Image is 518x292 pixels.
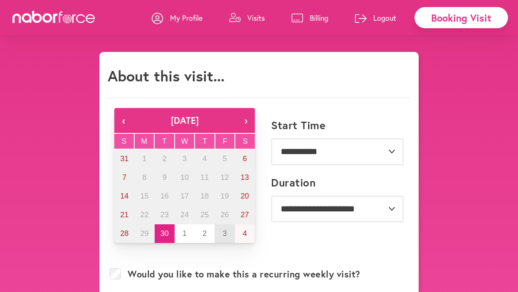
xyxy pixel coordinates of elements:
abbr: September 2, 2025 [163,155,167,163]
abbr: September 16, 2025 [160,192,169,200]
button: September 9, 2025 [155,168,175,187]
button: September 6, 2025 [235,150,255,168]
abbr: Sunday [121,137,126,145]
abbr: September 10, 2025 [180,173,189,182]
abbr: September 9, 2025 [163,173,167,182]
a: Visits [229,5,265,30]
abbr: September 28, 2025 [120,229,128,238]
button: September 20, 2025 [235,187,255,206]
button: October 2, 2025 [195,224,215,243]
abbr: Monday [141,137,147,145]
button: September 27, 2025 [235,206,255,224]
abbr: September 13, 2025 [241,173,249,182]
button: September 10, 2025 [175,168,195,187]
label: Would you like to make this a recurring weekly visit? [128,269,360,280]
button: September 3, 2025 [175,150,195,168]
abbr: September 8, 2025 [142,173,146,182]
button: September 14, 2025 [114,187,134,206]
h1: About this visit... [108,67,224,85]
abbr: September 12, 2025 [221,173,229,182]
button: September 15, 2025 [134,187,154,206]
button: October 4, 2025 [235,224,255,243]
abbr: September 1, 2025 [142,155,146,163]
button: September 28, 2025 [114,224,134,243]
button: October 3, 2025 [215,224,234,243]
abbr: September 17, 2025 [180,192,189,200]
abbr: Thursday [202,137,207,145]
abbr: October 4, 2025 [243,229,247,238]
abbr: Tuesday [162,137,167,145]
abbr: September 4, 2025 [202,155,207,163]
abbr: September 27, 2025 [241,211,249,219]
button: September 22, 2025 [134,206,154,224]
abbr: September 19, 2025 [221,192,229,200]
button: September 25, 2025 [195,206,215,224]
abbr: Wednesday [181,137,188,145]
button: ‹ [114,108,133,133]
label: Duration [271,176,316,189]
p: Logout [373,13,396,23]
button: September 18, 2025 [195,187,215,206]
p: Visits [247,13,265,23]
abbr: August 31, 2025 [120,155,128,163]
abbr: September 5, 2025 [223,155,227,163]
abbr: Saturday [243,137,248,145]
button: › [237,108,255,133]
button: August 31, 2025 [114,150,134,168]
label: Start Time [271,119,326,132]
button: September 29, 2025 [134,224,154,243]
button: [DATE] [133,108,237,133]
abbr: September 7, 2025 [122,173,126,182]
button: September 16, 2025 [155,187,175,206]
abbr: September 24, 2025 [180,211,189,219]
button: September 24, 2025 [175,206,195,224]
button: September 8, 2025 [134,168,154,187]
button: September 7, 2025 [114,168,134,187]
button: September 2, 2025 [155,150,175,168]
button: September 1, 2025 [134,150,154,168]
abbr: September 14, 2025 [120,192,128,200]
button: September 12, 2025 [215,168,234,187]
button: September 5, 2025 [215,150,234,168]
abbr: September 23, 2025 [160,211,169,219]
button: September 13, 2025 [235,168,255,187]
p: My Profile [170,13,202,23]
button: September 21, 2025 [114,206,134,224]
abbr: September 6, 2025 [243,155,247,163]
abbr: September 18, 2025 [200,192,209,200]
abbr: September 22, 2025 [140,211,148,219]
p: Billing [310,13,328,23]
abbr: September 30, 2025 [160,229,169,238]
abbr: September 26, 2025 [221,211,229,219]
abbr: September 20, 2025 [241,192,249,200]
abbr: October 1, 2025 [183,229,187,238]
abbr: September 25, 2025 [200,211,209,219]
abbr: October 3, 2025 [223,229,227,238]
abbr: October 2, 2025 [202,229,207,238]
a: Logout [355,5,396,30]
abbr: Friday [223,137,227,145]
button: September 30, 2025 [155,224,175,243]
div: Booking Visit [414,7,508,28]
abbr: September 11, 2025 [200,173,209,182]
button: October 1, 2025 [175,224,195,243]
button: September 23, 2025 [155,206,175,224]
button: September 19, 2025 [215,187,234,206]
button: September 26, 2025 [215,206,234,224]
abbr: September 21, 2025 [120,211,128,219]
a: Billing [291,5,328,30]
abbr: September 29, 2025 [140,229,148,238]
button: September 11, 2025 [195,168,215,187]
abbr: September 15, 2025 [140,192,148,200]
abbr: September 3, 2025 [183,155,187,163]
a: My Profile [152,5,202,30]
button: September 4, 2025 [195,150,215,168]
button: September 17, 2025 [175,187,195,206]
